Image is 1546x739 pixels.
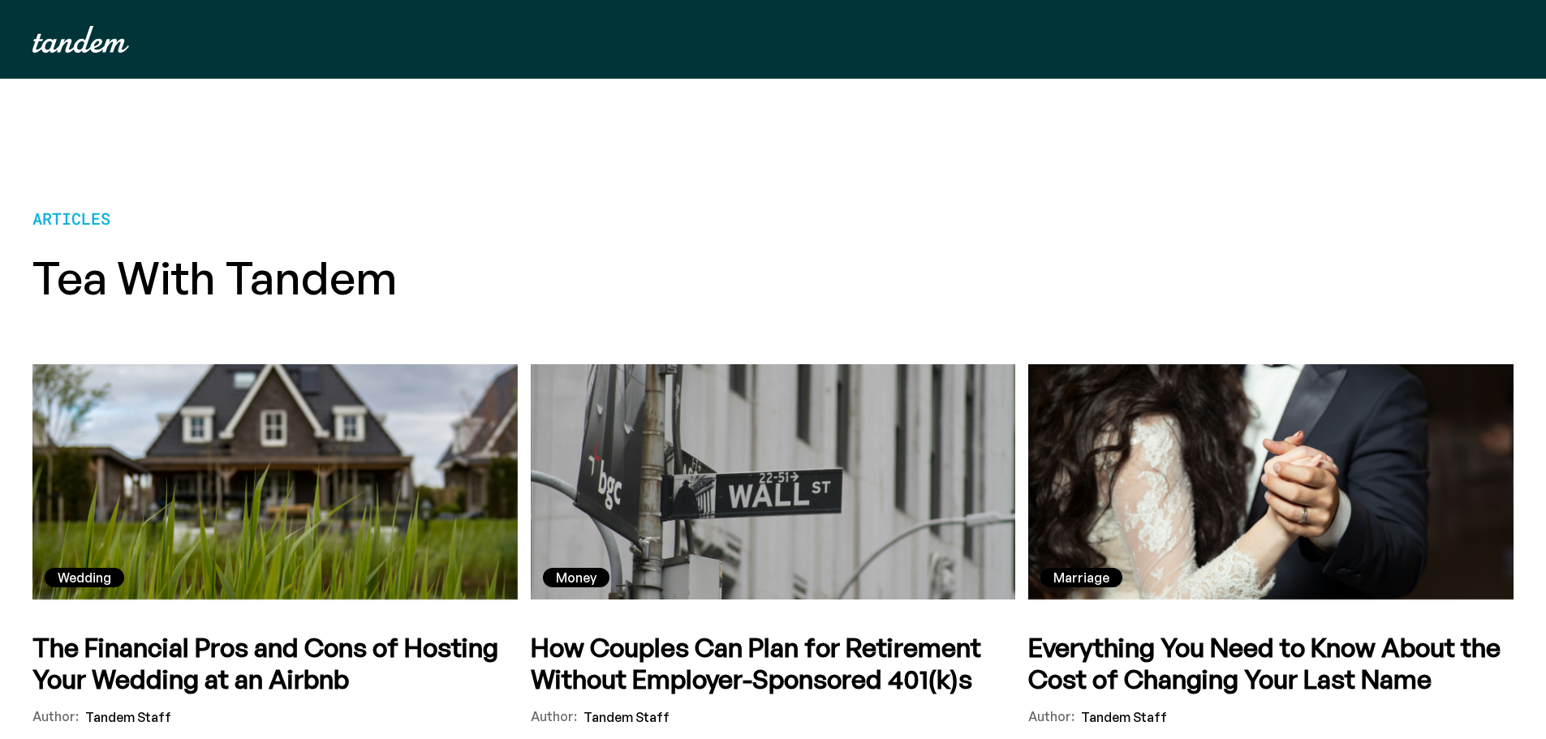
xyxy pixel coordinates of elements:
h5: How Couples Can Plan for Retirement Without Employer-Sponsored 401(k)s [531,632,1016,694]
a: The Financial Pros and Cons of Hosting Your Wedding at an AirbnbAuthor:Tandem Staff [32,632,518,727]
h5: The Financial Pros and Cons of Hosting Your Wedding at an Airbnb [32,632,518,694]
div: Marriage [1053,568,1109,587]
h2: Tea with Tandem [32,254,397,299]
a: Everything You Need to Know About the Cost of Changing Your Last NameAuthor:Tandem Staff [1028,632,1514,727]
div: Tandem Staff [1081,707,1167,727]
div: Author: [531,710,577,724]
p: articles [32,208,397,228]
div: Tandem Staff [584,707,670,727]
a: home [32,26,129,53]
div: Money [556,568,596,587]
a: How Couples Can Plan for Retirement Without Employer-Sponsored 401(k)sAuthor:Tandem Staff [531,632,1016,727]
div: Author: [32,710,79,724]
div: Tandem Staff [85,707,171,727]
h5: Everything You Need to Know About the Cost of Changing Your Last Name [1028,632,1514,694]
div: Wedding [58,568,111,587]
div: Author: [1028,710,1074,724]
